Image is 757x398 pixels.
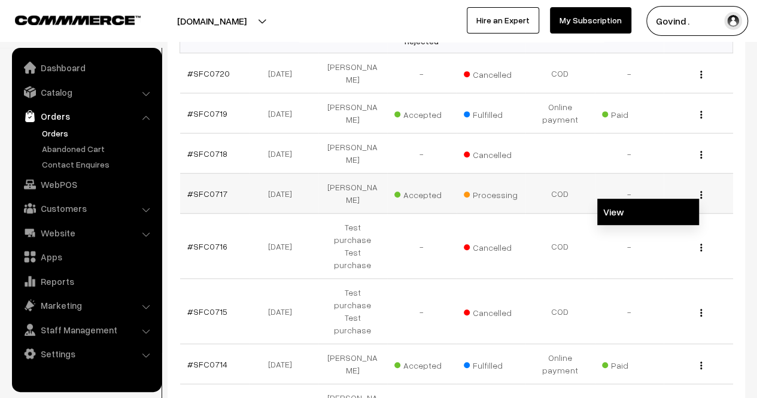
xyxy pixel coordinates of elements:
[394,186,454,201] span: Accepted
[249,53,318,93] td: [DATE]
[525,93,595,133] td: Online payment
[39,142,157,155] a: Abandoned Cart
[15,12,120,26] a: COMMMERCE
[387,133,457,174] td: -
[394,356,454,372] span: Accepted
[464,238,524,254] span: Cancelled
[15,246,157,268] a: Apps
[318,214,388,279] td: Test purchase Test purchase
[602,356,662,372] span: Paid
[646,6,748,36] button: Govind .
[700,71,702,78] img: Menu
[39,127,157,139] a: Orders
[318,133,388,174] td: [PERSON_NAME]
[387,53,457,93] td: -
[700,191,702,199] img: Menu
[394,105,454,121] span: Accepted
[318,344,388,384] td: [PERSON_NAME]
[525,344,595,384] td: Online payment
[700,244,702,251] img: Menu
[700,361,702,369] img: Menu
[525,53,595,93] td: COD
[525,174,595,214] td: COD
[15,222,157,244] a: Website
[595,214,664,279] td: -
[187,68,230,78] a: #SFC0720
[597,199,699,225] a: View
[464,105,524,121] span: Fulfilled
[550,7,631,34] a: My Subscription
[700,309,702,317] img: Menu
[525,279,595,344] td: COD
[187,306,227,317] a: #SFC0715
[15,271,157,292] a: Reports
[467,7,539,34] a: Hire an Expert
[318,93,388,133] td: [PERSON_NAME]
[187,148,227,159] a: #SFC0718
[318,174,388,214] td: [PERSON_NAME]
[15,174,157,195] a: WebPOS
[318,53,388,93] td: [PERSON_NAME]
[318,279,388,344] td: Test purchase Test purchase
[595,133,664,174] td: -
[187,359,227,369] a: #SFC0714
[700,151,702,159] img: Menu
[187,189,227,199] a: #SFC0717
[15,81,157,103] a: Catalog
[387,279,457,344] td: -
[464,186,524,201] span: Processing
[464,145,524,161] span: Cancelled
[700,111,702,119] img: Menu
[15,105,157,127] a: Orders
[464,356,524,372] span: Fulfilled
[15,294,157,316] a: Marketing
[15,198,157,219] a: Customers
[187,108,227,119] a: #SFC0719
[249,214,318,279] td: [DATE]
[135,6,288,36] button: [DOMAIN_NAME]
[525,214,595,279] td: COD
[595,279,664,344] td: -
[15,319,157,341] a: Staff Management
[249,344,318,384] td: [DATE]
[249,279,318,344] td: [DATE]
[724,12,742,30] img: user
[187,241,227,251] a: #SFC0716
[249,174,318,214] td: [DATE]
[249,133,318,174] td: [DATE]
[464,303,524,319] span: Cancelled
[602,105,662,121] span: Paid
[39,158,157,171] a: Contact Enquires
[249,93,318,133] td: [DATE]
[15,57,157,78] a: Dashboard
[387,214,457,279] td: -
[15,343,157,364] a: Settings
[464,65,524,81] span: Cancelled
[15,16,141,25] img: COMMMERCE
[595,174,664,214] td: -
[595,53,664,93] td: -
